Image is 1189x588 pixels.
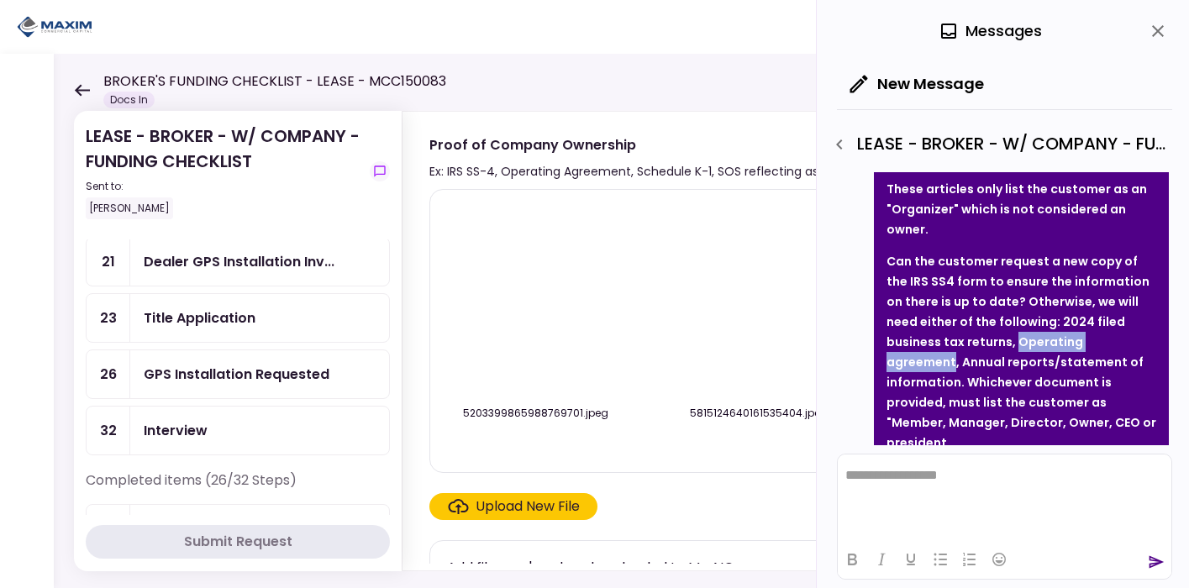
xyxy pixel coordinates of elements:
[86,123,363,219] div: LEASE - BROKER - W/ COMPANY - FUNDING CHECKLIST
[671,406,847,421] div: 5815124640161535404.jpeg
[86,406,390,455] a: 32Interview
[87,505,130,553] div: 1
[837,62,997,106] button: New Message
[1144,17,1172,45] button: close
[144,364,329,385] div: GPS Installation Requested
[86,179,363,194] div: Sent to:
[429,161,1002,181] div: Ex: IRS SS-4, Operating Agreement, Schedule K-1, SOS reflecting as member/officer or higher role.
[838,548,866,571] button: Bold
[897,548,925,571] button: Underline
[734,554,760,580] button: more
[476,496,580,517] div: Upload New File
[429,134,1002,155] div: Proof of Company Ownership
[184,532,292,552] div: Submit Request
[86,349,390,399] a: 26GPS Installation Requested
[86,237,390,286] a: 21Dealer GPS Installation Invoice
[87,294,130,342] div: 23
[87,350,130,398] div: 26
[955,548,984,571] button: Numbered list
[103,92,155,108] div: Docs In
[86,504,390,554] a: 1LEASE Contractapproved
[939,18,1042,44] div: Messages
[429,493,597,520] span: Click here to upload the required document
[370,161,390,181] button: show-messages
[86,197,173,219] div: [PERSON_NAME]
[886,251,1156,453] p: Can the customer request a new copy of the IRS SS4 form to ensure the information on there is up ...
[144,251,334,272] div: Dealer GPS Installation Invoice
[144,420,208,441] div: Interview
[1148,554,1165,570] button: send
[447,557,734,578] div: Add files you've already uploaded to My AIO
[838,454,1171,539] iframe: Rich Text Area
[144,307,255,328] div: Title Application
[86,293,390,343] a: 23Title Application
[103,71,446,92] h1: BROKER'S FUNDING CHECKLIST - LEASE - MCC150083
[447,406,623,421] div: 5203399865988769701.jpeg
[86,470,390,504] div: Completed items (26/32 Steps)
[867,548,896,571] button: Italic
[87,238,130,286] div: 21
[87,407,130,454] div: 32
[886,179,1156,239] p: These articles only list the customer as an "Organizer" which is not considered an owner.
[926,548,955,571] button: Bullet list
[985,548,1013,571] button: Emojis
[17,14,92,39] img: Partner icon
[86,525,390,559] button: Submit Request
[825,130,1172,159] div: LEASE - BROKER - W/ COMPANY - FUNDING CHECKLIST - Proof of Company Ownership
